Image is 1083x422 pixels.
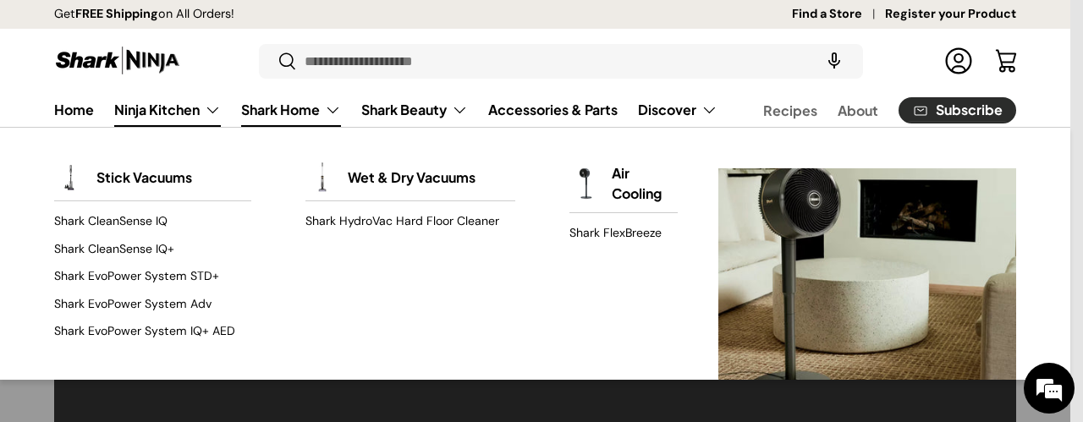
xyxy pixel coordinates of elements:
[75,6,158,21] strong: FREE Shipping
[936,103,1003,117] span: Subscribe
[885,5,1016,24] a: Register your Product
[54,44,181,77] img: Shark Ninja Philippines
[838,94,878,127] a: About
[763,94,817,127] a: Recipes
[723,93,1016,127] nav: Secondary
[54,93,94,126] a: Home
[104,93,231,127] summary: Ninja Kitchen
[807,42,861,79] speech-search-button: Search by voice
[231,93,351,127] summary: Shark Home
[351,93,478,127] summary: Shark Beauty
[792,5,885,24] a: Find a Store
[54,5,234,24] p: Get on All Orders!
[899,97,1016,123] a: Subscribe
[54,93,717,127] nav: Primary
[488,93,618,126] a: Accessories & Parts
[628,93,728,127] summary: Discover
